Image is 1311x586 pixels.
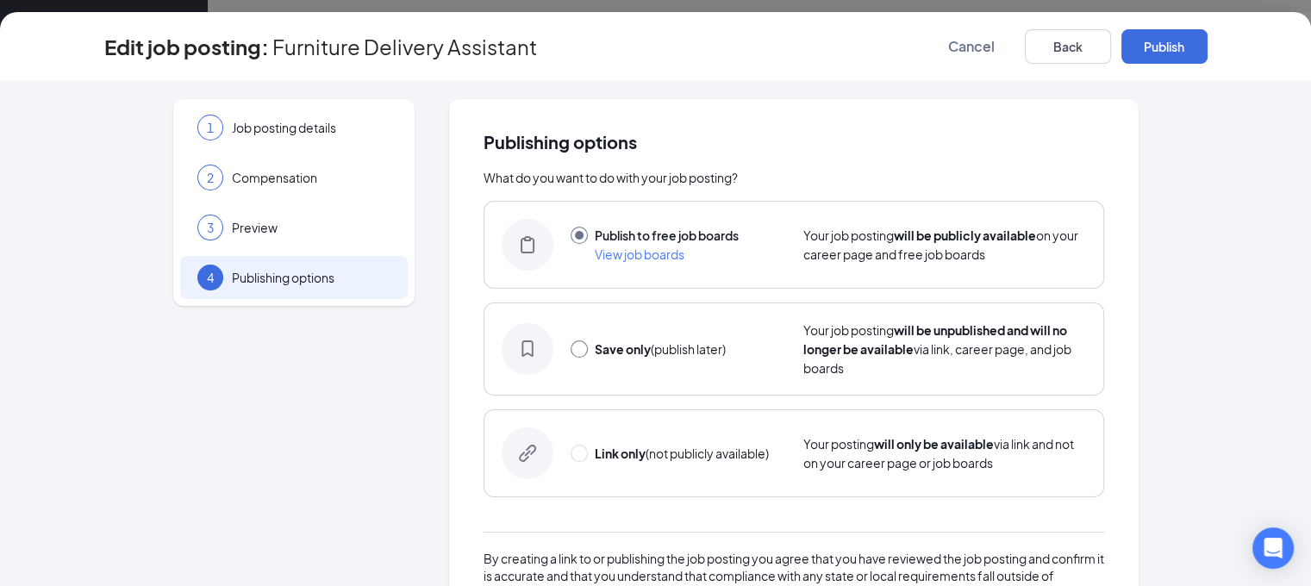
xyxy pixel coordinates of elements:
svg: LinkOnlyIcon [519,445,536,462]
span: 2 [207,169,214,186]
span: Publishing options [484,134,1104,151]
span: 1 [207,119,214,136]
span: View job boards [595,246,684,262]
svg: BoardIcon [519,236,536,253]
span: Your job posting via link, career page, and job boards [803,322,1071,376]
span: Cancel [948,38,995,55]
button: Publish [1121,29,1208,64]
span: Publish to free job boards [595,228,739,243]
div: Open Intercom Messenger [1252,527,1294,569]
svg: SaveOnlyIcon [519,340,536,358]
span: (publish later) [595,341,726,357]
span: 4 [207,269,214,286]
span: Compensation [232,169,390,186]
strong: will only be available [874,436,994,452]
span: What do you want to do with your job posting? [484,170,738,185]
strong: will be publicly available [894,228,1036,243]
span: Preview [232,219,390,236]
h3: Edit job posting: [104,32,269,61]
span: (not publicly available) [595,446,769,461]
span: 3 [207,219,214,236]
strong: Link only [595,446,646,461]
span: Your posting via link and not on your career page or job boards [803,436,1074,471]
button: Back [1025,29,1111,64]
span: Furniture Delivery Assistant [272,38,537,55]
strong: will be unpublished and will no longer be available [803,322,1067,357]
span: Your job posting on your career page and free job boards [803,228,1078,262]
button: Cancel [928,29,1014,64]
span: Publishing options [232,269,390,286]
strong: Save only [595,341,651,357]
span: Job posting details [232,119,390,136]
